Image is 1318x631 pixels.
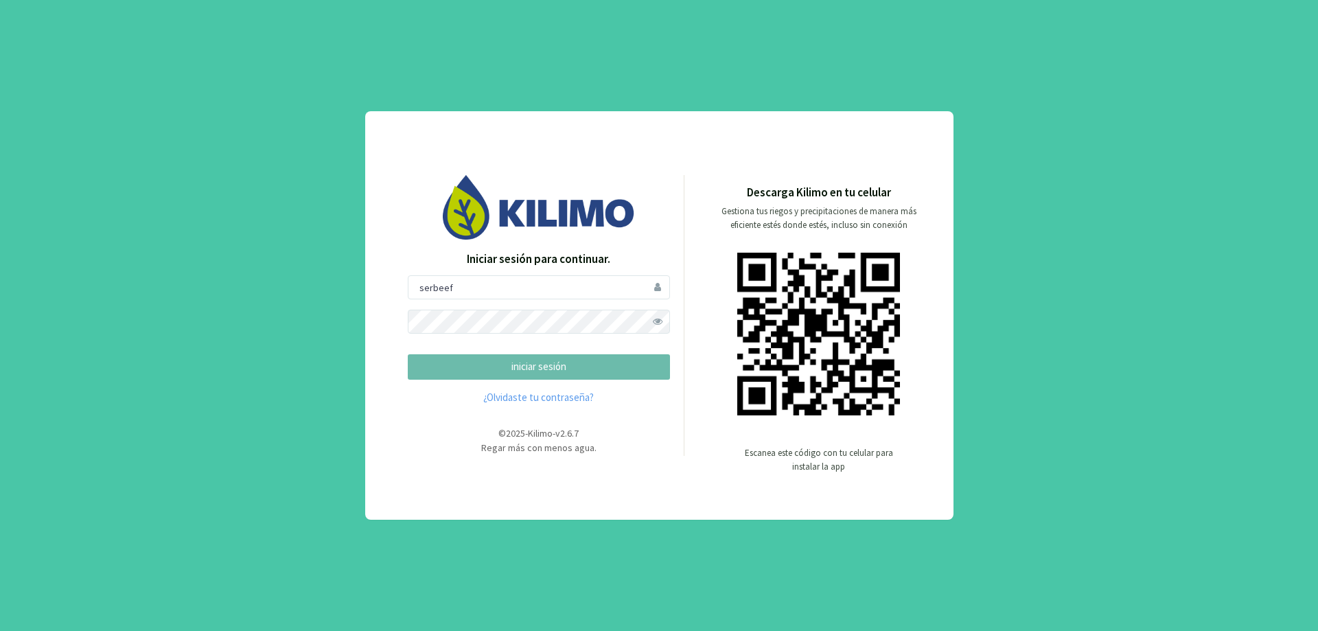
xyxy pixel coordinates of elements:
[419,359,658,375] p: iniciar sesión
[525,427,528,439] span: -
[743,446,894,474] p: Escanea este código con tu celular para instalar la app
[713,205,925,232] p: Gestiona tus riegos y precipitaciones de manera más eficiente estés donde estés, incluso sin cone...
[443,175,635,239] img: Image
[553,427,555,439] span: -
[408,390,670,406] a: ¿Olvidaste tu contraseña?
[555,427,579,439] span: v2.6.7
[408,251,670,268] p: Iniciar sesión para continuar.
[747,184,891,202] p: Descarga Kilimo en tu celular
[506,427,525,439] span: 2025
[737,253,900,415] img: qr code
[498,427,506,439] span: ©
[481,441,597,454] span: Regar más con menos agua.
[408,354,670,380] button: iniciar sesión
[528,427,553,439] span: Kilimo
[408,275,670,299] input: Usuario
